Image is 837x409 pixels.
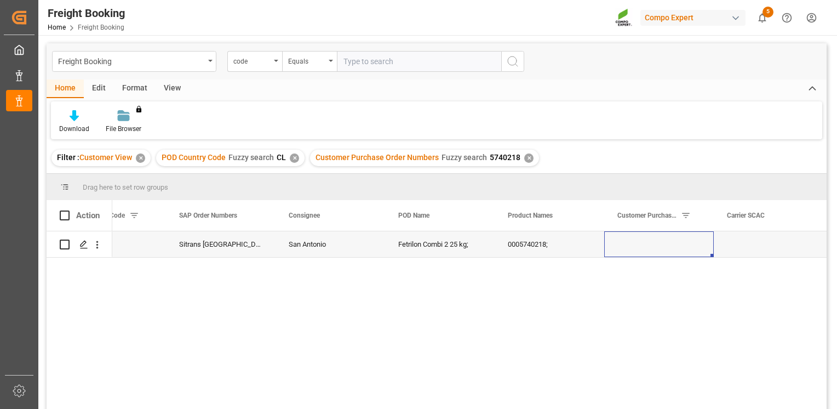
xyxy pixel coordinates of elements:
span: Product Names [508,212,553,219]
input: Type to search [337,51,501,72]
span: Fuzzy search [442,153,487,162]
span: 5740218 [490,153,520,162]
span: Drag here to set row groups [83,183,168,191]
div: San Antonio [276,231,385,257]
div: Freight Booking [58,54,204,67]
button: search button [501,51,524,72]
span: Customer View [79,153,132,162]
div: code [233,54,271,66]
div: Home [47,79,84,98]
div: Edit [84,79,114,98]
span: SAP Order Numbers [179,212,237,219]
div: Freight Booking [48,5,125,21]
button: open menu [227,51,282,72]
button: show 5 new notifications [750,5,775,30]
a: Home [48,24,66,31]
div: ✕ [136,154,145,163]
div: Format [114,79,156,98]
div: Press SPACE to select this row. [47,231,112,258]
span: 5 [763,7,773,18]
span: Customer Purchase Order Numbers [617,212,677,219]
span: POD Name [398,212,429,219]
button: open menu [52,51,216,72]
div: Equals [288,54,325,66]
button: open menu [282,51,337,72]
div: Compo Expert [640,10,746,26]
div: Action [76,211,100,220]
div: Fetrilon Combi 2 25 kg; [385,231,495,257]
span: Customer Purchase Order Numbers [316,153,439,162]
div: ✕ [290,154,299,163]
div: Download [59,124,89,134]
span: Filter : [57,153,79,162]
span: POD Country Code [162,153,226,162]
span: Consignee [289,212,320,219]
div: ✕ [524,154,534,163]
div: Sitrans [GEOGRAPHIC_DATA] [166,231,276,257]
span: Carrier SCAC [727,212,765,219]
span: CL [277,153,286,162]
div: View [156,79,189,98]
img: Screenshot%202023-09-29%20at%2010.02.21.png_1712312052.png [615,8,633,27]
button: Compo Expert [640,7,750,28]
button: Help Center [775,5,799,30]
span: Fuzzy search [228,153,274,162]
div: 0005740218; [495,231,604,257]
